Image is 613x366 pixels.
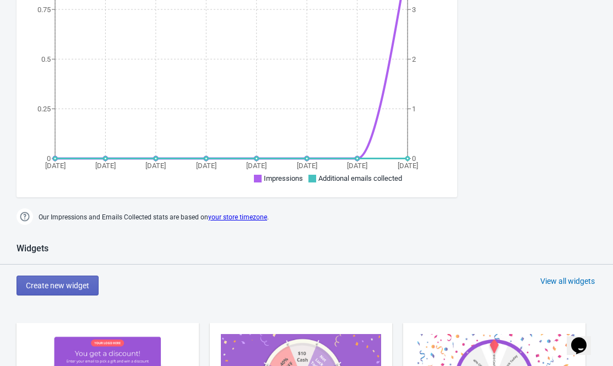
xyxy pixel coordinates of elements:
tspan: 0.25 [37,105,51,113]
span: Additional emails collected [318,174,402,182]
tspan: 0.5 [41,55,51,63]
tspan: 3 [412,6,416,14]
tspan: [DATE] [45,162,66,170]
div: View all widgets [540,276,595,287]
span: Create new widget [26,281,89,290]
span: Impressions [264,174,303,182]
tspan: [DATE] [398,162,418,170]
a: your store timezone [208,213,267,221]
tspan: [DATE] [246,162,267,170]
tspan: 2 [412,55,416,63]
iframe: chat widget [567,322,602,355]
tspan: [DATE] [95,162,116,170]
tspan: [DATE] [145,162,166,170]
tspan: [DATE] [196,162,216,170]
tspan: 0 [412,154,416,163]
tspan: 0.75 [37,6,51,14]
span: Our Impressions and Emails Collected stats are based on . [39,208,269,227]
tspan: [DATE] [347,162,367,170]
img: help.png [17,208,33,225]
tspan: 1 [412,105,416,113]
tspan: [DATE] [297,162,317,170]
button: Create new widget [17,276,99,295]
tspan: 0 [47,154,51,163]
